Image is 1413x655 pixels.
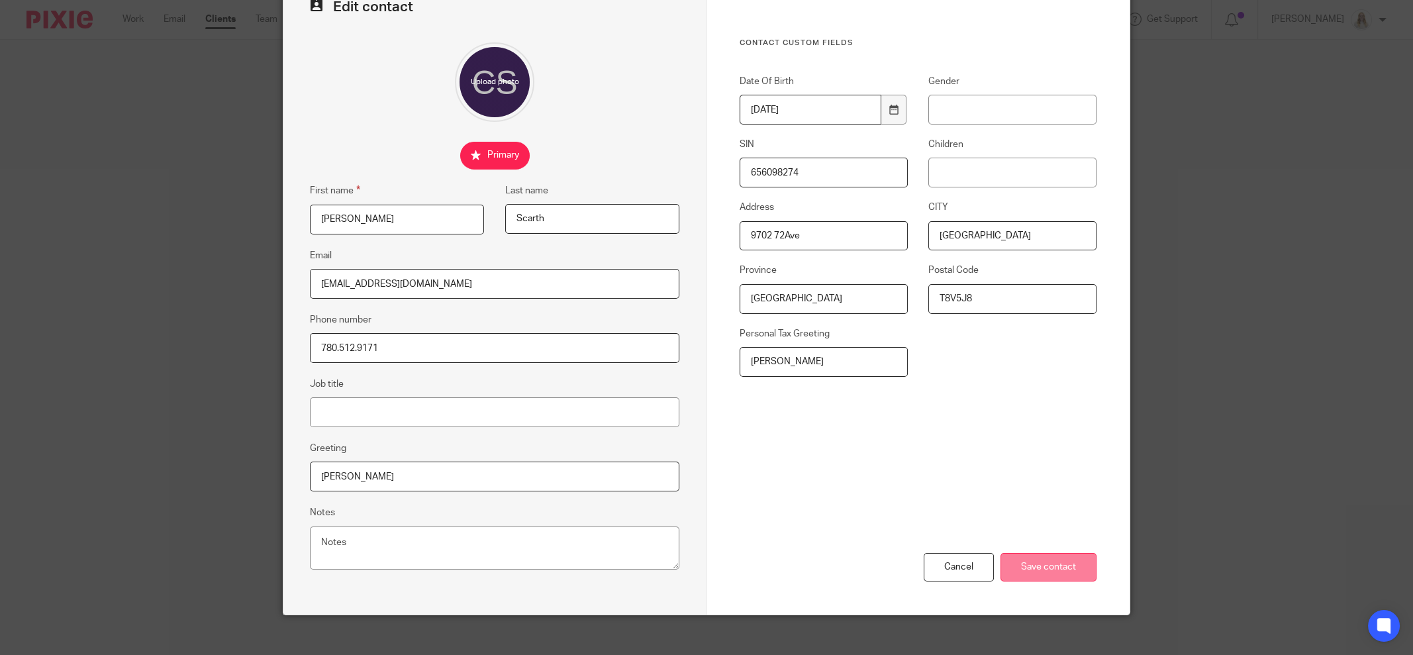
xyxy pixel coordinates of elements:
label: Email [310,249,332,262]
input: Use the arrow keys to pick a date [740,95,881,125]
label: Last name [505,184,548,197]
input: Save contact [1000,553,1096,581]
label: Gender [928,75,1096,88]
label: CITY [928,201,1096,214]
label: Address [740,201,908,214]
label: First name [310,183,360,198]
label: Phone number [310,313,371,327]
input: e.g. Dear Mrs. Appleseed or Hi Sam [310,462,679,491]
label: Personal Tax Greeting [740,327,908,340]
div: Cancel [924,553,994,581]
label: Greeting [310,442,346,455]
h3: Contact Custom fields [740,38,1096,48]
label: Province [740,264,908,277]
label: Postal Code [928,264,1096,277]
label: Notes [310,506,335,519]
label: SIN [740,138,908,151]
label: Job title [310,378,344,391]
label: Date Of Birth [740,75,908,88]
label: Children [928,138,1096,151]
